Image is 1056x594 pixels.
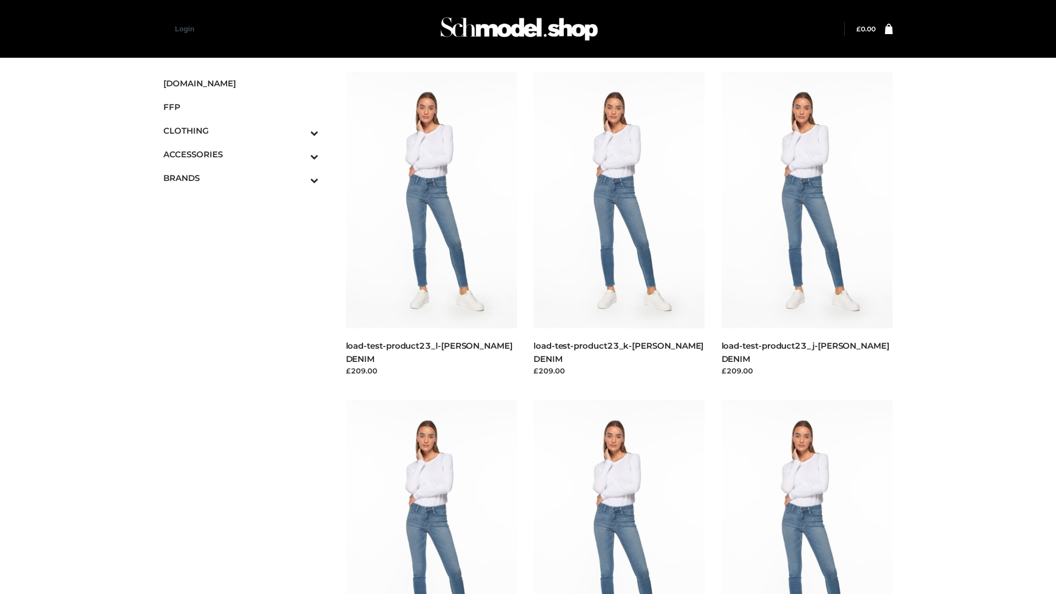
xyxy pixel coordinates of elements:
bdi: 0.00 [856,25,876,33]
span: ACCESSORIES [163,148,318,161]
span: CLOTHING [163,124,318,137]
div: £209.00 [533,365,705,376]
img: Schmodel Admin 964 [437,7,602,51]
span: FFP [163,101,318,113]
a: CLOTHINGToggle Submenu [163,119,318,142]
a: [DOMAIN_NAME] [163,71,318,95]
a: BRANDSToggle Submenu [163,166,318,190]
a: load-test-product23_j-[PERSON_NAME] DENIM [722,340,889,364]
span: BRANDS [163,172,318,184]
a: FFP [163,95,318,119]
button: Toggle Submenu [280,166,318,190]
a: £0.00 [856,25,876,33]
div: £209.00 [722,365,893,376]
button: Toggle Submenu [280,142,318,166]
a: load-test-product23_l-[PERSON_NAME] DENIM [346,340,513,364]
a: load-test-product23_k-[PERSON_NAME] DENIM [533,340,703,364]
span: £ [856,25,861,33]
a: Login [175,25,194,33]
a: ACCESSORIESToggle Submenu [163,142,318,166]
span: [DOMAIN_NAME] [163,77,318,90]
button: Toggle Submenu [280,119,318,142]
div: £209.00 [346,365,518,376]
